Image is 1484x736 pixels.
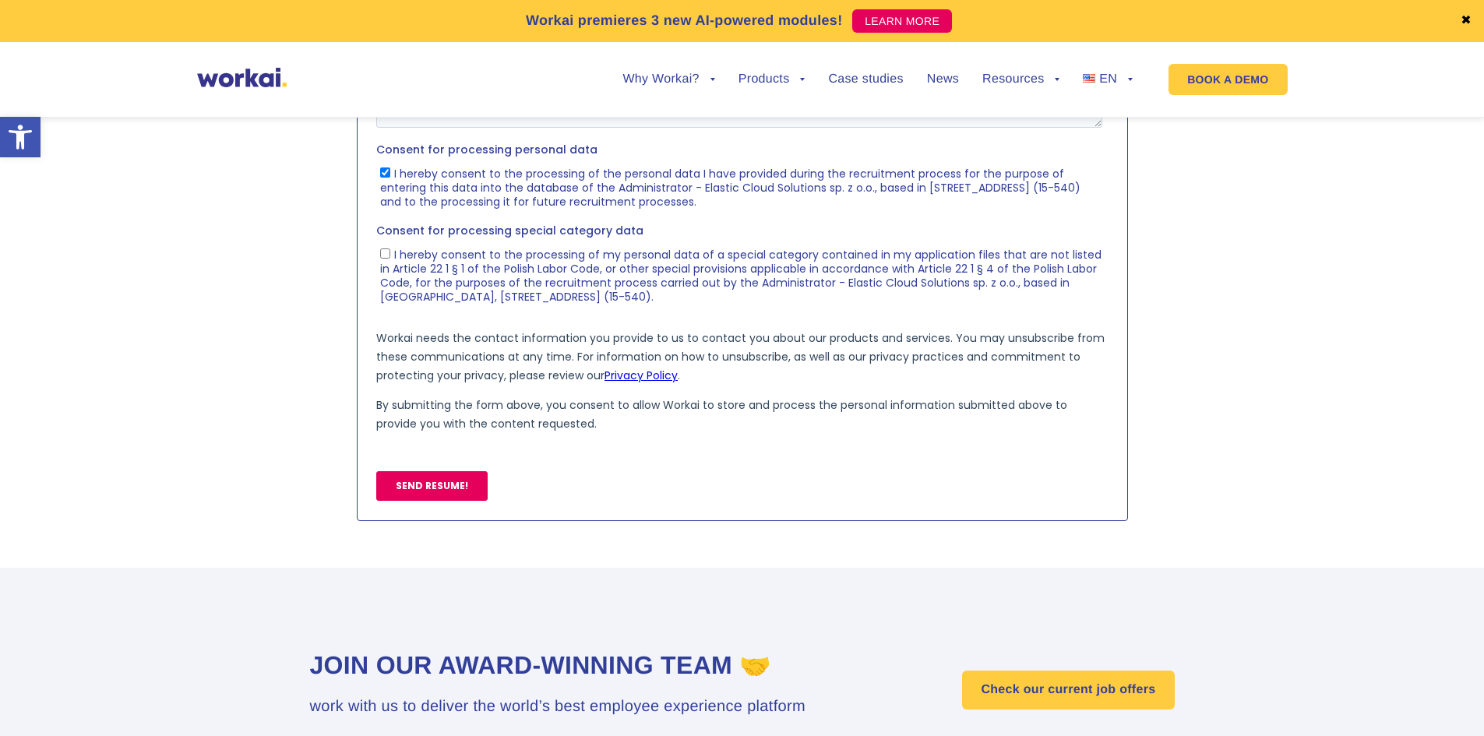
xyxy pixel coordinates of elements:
span: EN [1099,72,1117,86]
a: Why Workai? [622,73,714,86]
h3: work with us to deliver the world’s best employee experience platform [310,695,805,718]
h2: Join our award-winning team 🤝 [310,649,805,682]
a: News [927,73,959,86]
p: Workai premieres 3 new AI-powered modules! [526,10,843,31]
a: Check our current job offers [962,671,1174,710]
a: BOOK A DEMO [1169,64,1287,95]
a: Products [738,73,805,86]
a: LEARN MORE [852,9,952,33]
a: Case studies [828,73,903,86]
a: ✖ [1461,15,1472,27]
a: Resources [982,73,1059,86]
